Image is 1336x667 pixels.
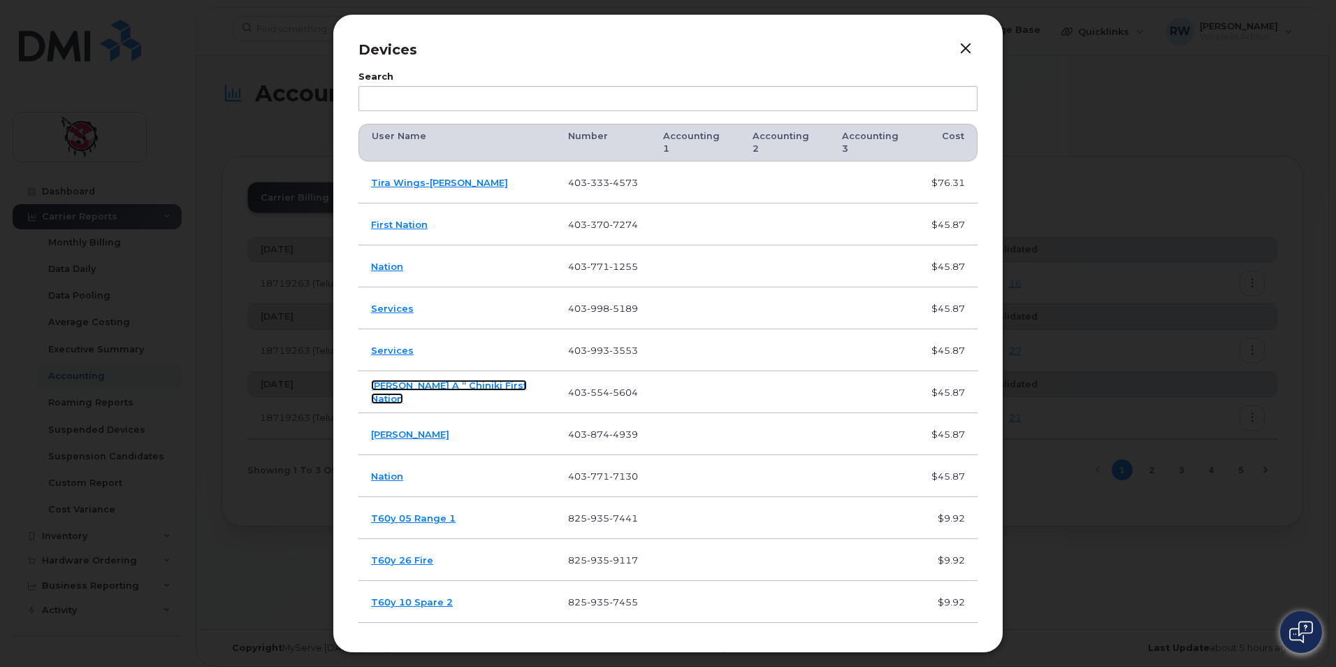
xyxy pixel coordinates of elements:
span: 403 [568,303,638,314]
td: $45.87 [919,371,978,413]
span: 3553 [609,345,638,356]
a: [PERSON_NAME] [371,429,449,440]
td: $45.87 [919,413,978,455]
span: 403 [568,345,638,356]
span: 403 [568,261,638,272]
td: $45.87 [919,245,978,287]
span: 771 [587,261,609,272]
span: 5189 [609,303,638,314]
img: Open chat [1289,621,1313,643]
td: $45.87 [919,203,978,245]
a: Services [371,303,414,314]
a: Services [371,345,414,356]
span: 993 [587,345,609,356]
td: $45.87 [919,287,978,329]
span: 874 [587,429,609,440]
span: 403 [568,387,638,398]
span: 554 [587,387,609,398]
span: 403 [568,429,638,440]
span: 5604 [609,387,638,398]
a: Nation [371,261,403,272]
span: 4939 [609,429,638,440]
span: 1255 [609,261,638,272]
span: 998 [587,303,609,314]
a: [PERSON_NAME] Â “ Chiniki First Nation [371,380,527,404]
td: $45.87 [919,329,978,371]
